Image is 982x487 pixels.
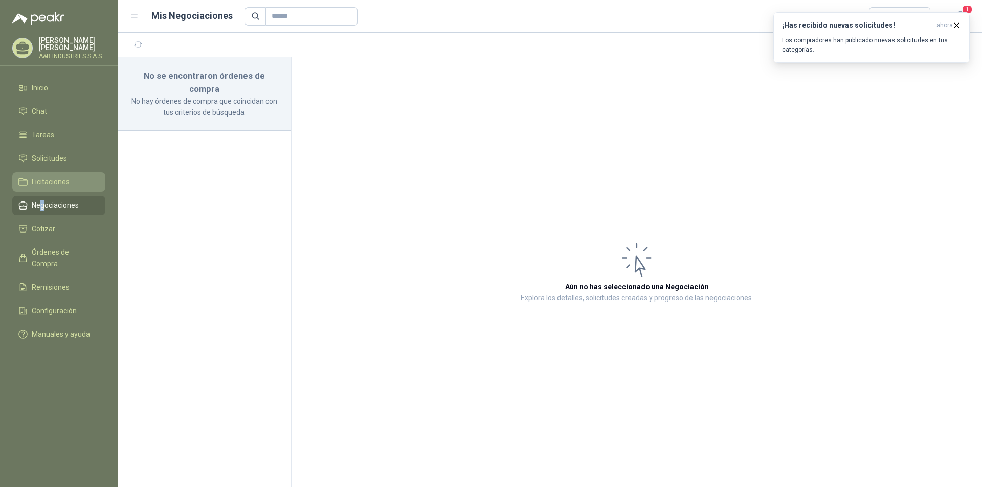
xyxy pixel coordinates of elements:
[151,9,233,23] h1: Mis Negociaciones
[12,324,105,344] a: Manuales y ayuda
[32,200,79,211] span: Negociaciones
[130,69,279,96] h3: No se encontraron órdenes de compra
[12,243,105,273] a: Órdenes de Compra
[12,196,105,215] a: Negociaciones
[12,78,105,98] a: Inicio
[32,82,48,94] span: Inicio
[39,37,105,51] p: [PERSON_NAME] [PERSON_NAME]
[130,96,279,118] p: No hay órdenes de compra que coincidan con tus criterios de búsqueda.
[12,301,105,320] a: Configuración
[12,172,105,192] a: Licitaciones
[782,36,961,54] p: Los compradores han publicado nuevas solicitudes en tus categorías.
[782,21,932,30] h3: ¡Has recibido nuevas solicitudes!
[12,149,105,168] a: Solicitudes
[32,176,70,188] span: Licitaciones
[32,305,77,316] span: Configuración
[773,12,970,63] button: ¡Has recibido nuevas solicitudes!ahora Los compradores han publicado nuevas solicitudes en tus ca...
[32,106,47,117] span: Chat
[32,153,67,164] span: Solicitudes
[12,12,64,25] img: Logo peakr
[875,9,924,24] span: Todas
[565,281,709,292] h3: Aún no has seleccionado una Negociación
[12,102,105,121] a: Chat
[32,223,55,235] span: Cotizar
[32,329,90,340] span: Manuales y ayuda
[32,282,70,293] span: Remisiones
[39,53,105,59] p: A&B INDUSTRIES S.A.S
[962,5,973,14] span: 1
[12,219,105,239] a: Cotizar
[951,7,970,26] button: 1
[12,125,105,145] a: Tareas
[521,292,753,305] p: Explora los detalles, solicitudes creadas y progreso de las negociaciones.
[936,21,953,30] span: ahora
[32,247,96,269] span: Órdenes de Compra
[12,277,105,297] a: Remisiones
[32,129,54,141] span: Tareas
